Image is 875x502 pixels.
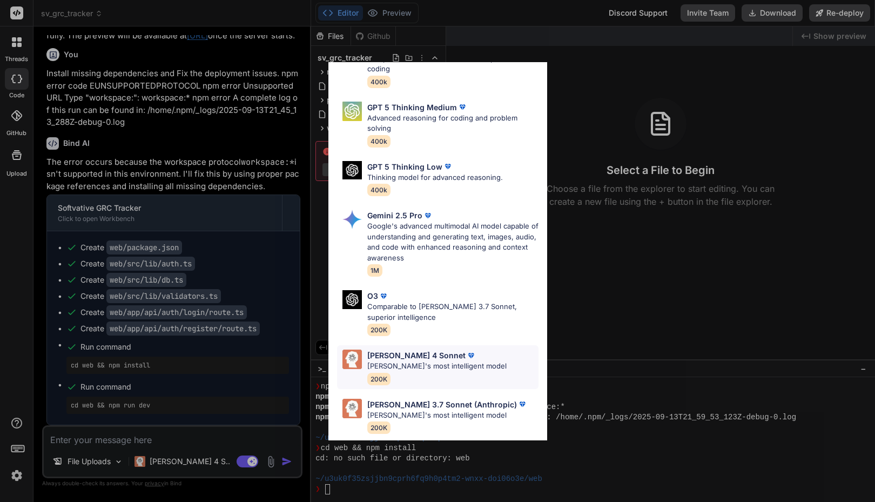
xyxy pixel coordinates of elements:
[367,399,517,410] p: [PERSON_NAME] 3.7 Sonnet (Anthropic)
[367,113,539,134] p: Advanced reasoning for coding and problem solving
[367,350,466,361] p: [PERSON_NAME] 4 Sonnet
[342,102,362,121] img: Pick Models
[367,361,507,372] p: [PERSON_NAME]'s most intelligent model
[367,172,503,183] p: Thinking model for advanced reasoning.
[367,53,539,75] p: Comparable to [PERSON_NAME] 4 Opus for coding
[378,291,389,302] img: premium
[466,350,476,361] img: premium
[367,161,442,172] p: GPT 5 Thinking Low
[342,161,362,180] img: Pick Models
[367,102,457,113] p: GPT 5 Thinking Medium
[342,290,362,309] img: Pick Models
[422,210,433,221] img: premium
[367,421,391,434] span: 200K
[367,210,422,221] p: Gemini 2.5 Pro
[367,290,378,302] p: O3
[367,135,391,148] span: 400k
[342,399,362,418] img: Pick Models
[367,184,391,196] span: 400k
[342,350,362,369] img: Pick Models
[342,210,362,229] img: Pick Models
[367,76,391,88] span: 400k
[367,373,391,385] span: 200K
[442,161,453,172] img: premium
[367,264,382,277] span: 1M
[367,410,528,421] p: [PERSON_NAME]'s most intelligent model
[367,324,391,336] span: 200K
[457,102,468,112] img: premium
[367,221,539,263] p: Google's advanced multimodal AI model capable of understanding and generating text, images, audio...
[367,302,539,323] p: Comparable to [PERSON_NAME] 3.7 Sonnet, superior intelligence
[517,399,528,410] img: premium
